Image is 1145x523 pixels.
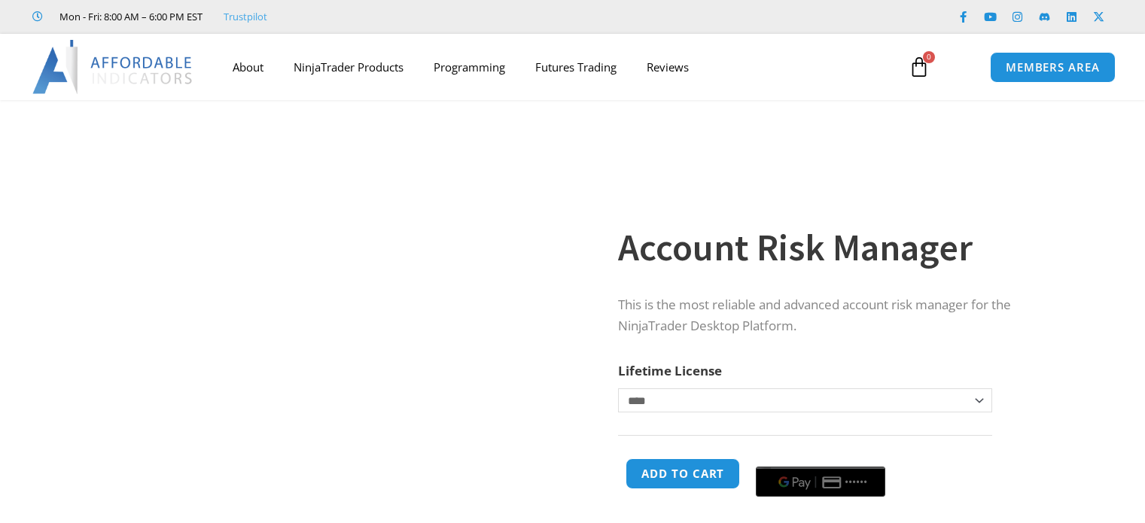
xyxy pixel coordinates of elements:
a: MEMBERS AREA [990,52,1116,83]
label: Lifetime License [618,362,722,379]
button: Add to cart [626,458,740,489]
h1: Account Risk Manager [618,221,1058,274]
span: MEMBERS AREA [1006,62,1100,73]
span: Mon - Fri: 8:00 AM – 6:00 PM EST [56,8,203,26]
text: •••••• [845,477,868,488]
iframe: Secure payment input frame [753,456,888,458]
a: Futures Trading [520,50,632,84]
a: 0 [886,45,952,89]
a: About [218,50,279,84]
span: 0 [923,51,935,63]
button: Buy with GPay [756,467,885,497]
p: This is the most reliable and advanced account risk manager for the NinjaTrader Desktop Platform. [618,294,1058,338]
a: Reviews [632,50,704,84]
a: Programming [419,50,520,84]
a: Trustpilot [224,8,267,26]
img: LogoAI | Affordable Indicators – NinjaTrader [32,40,194,94]
a: NinjaTrader Products [279,50,419,84]
nav: Menu [218,50,894,84]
